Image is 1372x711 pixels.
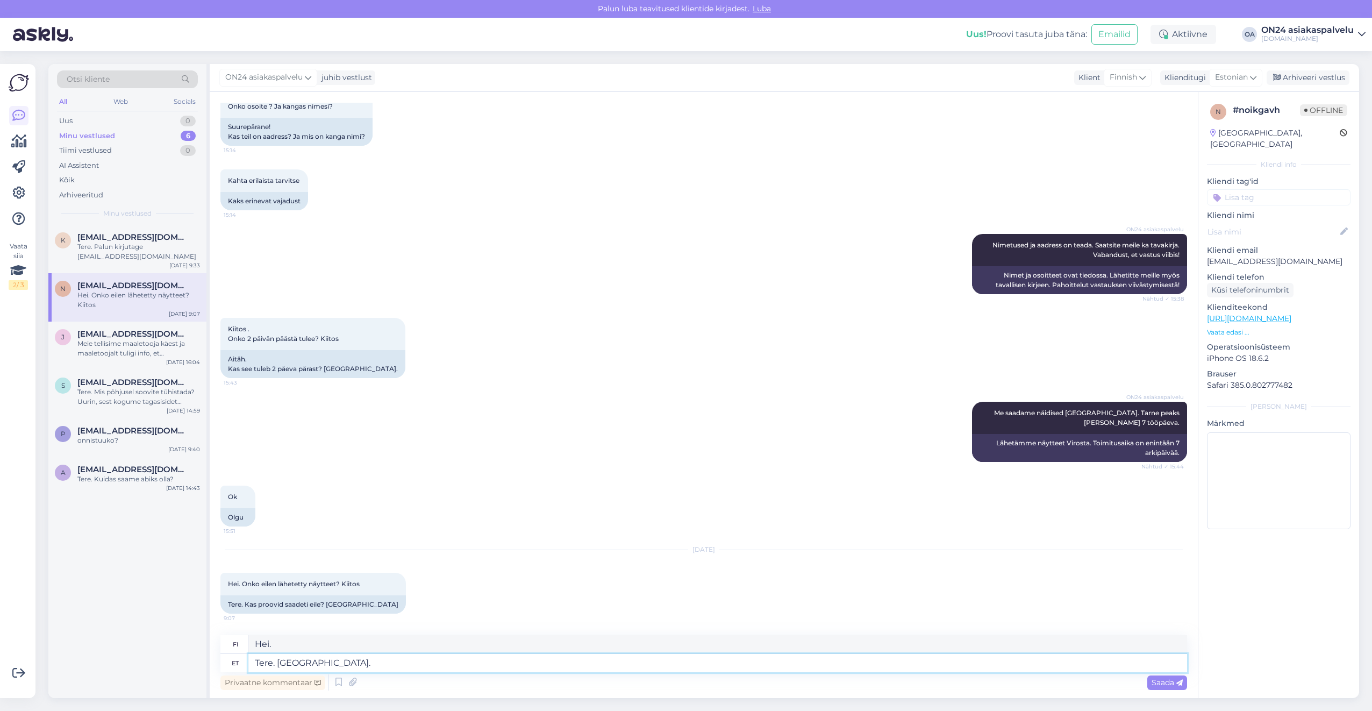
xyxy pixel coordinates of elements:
p: Kliendi telefon [1207,272,1350,283]
p: iPhone OS 18.6.2 [1207,353,1350,364]
p: [EMAIL_ADDRESS][DOMAIN_NAME] [1207,256,1350,267]
div: AI Assistent [59,160,99,171]
span: 15:51 [224,527,264,535]
span: Luba [749,4,774,13]
div: Tere. Mis põhjusel soovite tühistada? Uurin, sest kogume tagasisidet seoses tühistustega. [77,387,200,407]
div: fi [233,635,238,653]
span: 15:43 [224,379,264,387]
span: Saada [1152,678,1183,687]
span: ON24 asiakaspalvelu [225,72,303,83]
span: n [1216,108,1221,116]
div: Tere. Kas proovid saadeti eile? [GEOGRAPHIC_DATA] [220,595,406,614]
div: 6 [181,131,196,141]
div: Klienditugi [1160,72,1206,83]
div: [DATE] 9:40 [168,445,200,453]
span: s [61,381,65,389]
span: Otsi kliente [67,74,110,85]
span: satuminnimari@gmail.com [77,378,189,387]
div: Proovi tasuta juba täna: [966,28,1087,41]
div: Uus [59,116,73,126]
div: juhib vestlust [317,72,372,83]
a: [URL][DOMAIN_NAME] [1207,314,1291,323]
span: ON24 asiakaspalvelu [1126,393,1184,401]
div: [DATE] 9:33 [169,261,200,269]
div: Socials [171,95,198,109]
span: ON24 asiakaspalvelu [1126,225,1184,233]
p: Märkmed [1207,418,1350,429]
div: et [232,654,239,672]
p: Kliendi tag'id [1207,176,1350,187]
div: [DOMAIN_NAME] [1261,34,1354,43]
div: Minu vestlused [59,131,115,141]
p: Brauser [1207,368,1350,380]
div: # noikgavh [1233,104,1300,117]
div: Klient [1074,72,1101,83]
div: Kliendi info [1207,160,1350,169]
span: N [60,285,66,293]
span: Kahta erilaista tarvitse [228,176,299,184]
div: Tere. Palun kirjutage [EMAIL_ADDRESS][DOMAIN_NAME] [77,242,200,261]
span: Kiitos . Onko 2 päivän päästä tulee? Kiitos [228,325,339,343]
div: [DATE] 9:07 [169,310,200,318]
span: 15:14 [224,146,264,154]
span: Asta.veiler@gmail.com [77,465,189,474]
span: Nähtud ✓ 15:38 [1142,295,1184,303]
span: Natalie.pinhasov81@gmail.com [77,281,189,290]
div: 0 [180,145,196,156]
span: Estonian [1215,72,1248,83]
div: Hei. Onko eilen lähetetty näytteet? Kiitos [77,290,200,310]
span: kristianmanz@yahoo.de [77,232,189,242]
span: Finnish [1110,72,1137,83]
p: Kliendi email [1207,245,1350,256]
span: A [61,468,66,477]
p: Klienditeekond [1207,302,1350,313]
div: 2 / 3 [9,280,28,290]
textarea: Tere. [GEOGRAPHIC_DATA]. [248,654,1187,672]
div: Suurepärane! Kas teil on aadress? Ja mis on kanga nimi? [220,118,373,146]
span: Me saadame näidised [GEOGRAPHIC_DATA]. Tarne peaks [PERSON_NAME] 7 tööpäeva. [994,409,1181,426]
div: Tiimi vestlused [59,145,112,156]
button: Emailid [1091,24,1138,45]
div: Kaks erinevat vajadust [220,192,308,210]
div: onnistuuko? [77,436,200,445]
div: All [57,95,69,109]
span: 15:14 [224,211,264,219]
div: [GEOGRAPHIC_DATA], [GEOGRAPHIC_DATA] [1210,127,1340,150]
input: Lisa nimi [1207,226,1338,238]
span: Ok [228,493,237,501]
div: Web [111,95,130,109]
span: johan.laikola@gmail.com [77,329,189,339]
div: [DATE] 16:04 [166,358,200,366]
a: ON24 asiakaspalvelu[DOMAIN_NAME] [1261,26,1366,43]
span: Nimetused ja aadress on teada. Saatsite meile ka tavakirja. Vabandust, et vastus viibis! [992,241,1181,259]
div: Nimet ja osoitteet ovat tiedossa. Lähetitte meille myös tavallisen kirjeen. Pahoittelut vastaukse... [972,266,1187,294]
input: Lisa tag [1207,189,1350,205]
div: Küsi telefoninumbrit [1207,283,1294,297]
p: Operatsioonisüsteem [1207,342,1350,353]
span: p [61,430,66,438]
div: Aktiivne [1151,25,1216,44]
span: Nähtud ✓ 15:44 [1141,463,1184,471]
div: ON24 asiakaspalvelu [1261,26,1354,34]
span: Offline [1300,104,1347,116]
div: Vaata siia [9,241,28,290]
span: j [61,333,65,341]
div: Arhiveeri vestlus [1267,70,1349,85]
div: Arhiveeritud [59,190,103,201]
span: Hei. Onko eilen lähetetty näytteet? Kiitos [228,580,360,588]
div: Lähetämme näytteet Virosta. Toimitusaika on enintään 7 arkipäivää. [972,434,1187,462]
div: [DATE] [220,545,1187,554]
textarea: Hei. [248,635,1187,653]
span: Minu vestlused [103,209,152,218]
div: OA [1242,27,1257,42]
img: Askly Logo [9,73,29,93]
div: Olgu [220,508,255,527]
span: k [61,236,66,244]
p: Vaata edasi ... [1207,328,1350,337]
div: Aitäh. Kas see tuleb 2 päeva pärast? [GEOGRAPHIC_DATA]. [220,350,405,378]
b: Uus! [966,29,987,39]
div: Tere. Kuidas saame abiks olla? [77,474,200,484]
span: piia.pykke@gmail.com [77,426,189,436]
p: Safari 385.0.802777482 [1207,380,1350,391]
span: 9:07 [224,614,264,622]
